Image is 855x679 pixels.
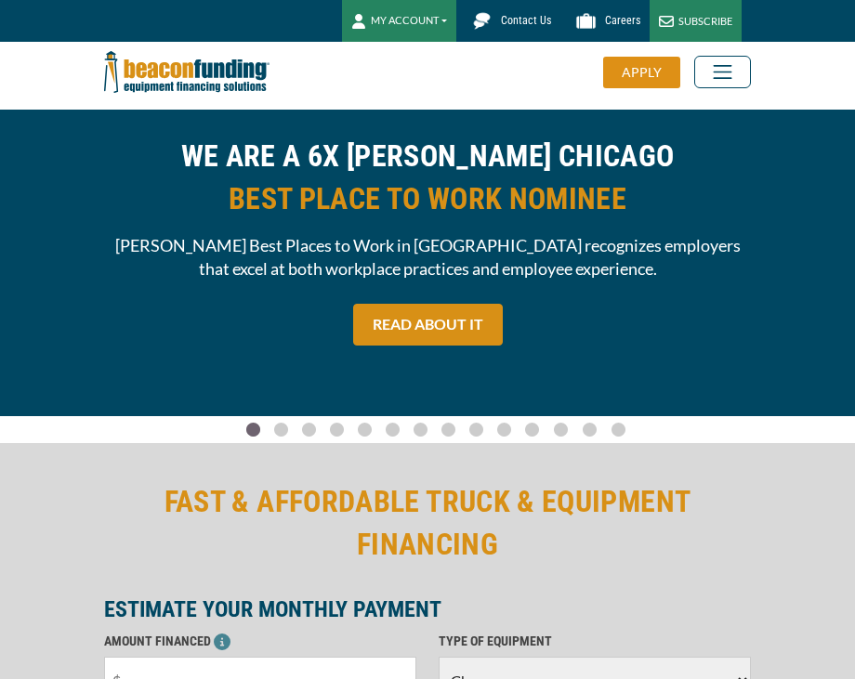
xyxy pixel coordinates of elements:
a: Go To Slide 10 [520,422,544,437]
img: Beacon Funding chat [466,5,498,37]
a: Go To Slide 0 [242,422,264,437]
a: Go To Slide 1 [270,422,292,437]
a: Go To Slide 8 [465,422,487,437]
img: Beacon Funding Corporation logo [104,42,270,102]
p: TYPE OF EQUIPMENT [439,630,751,652]
span: BEST PLACE TO WORK NOMINEE [104,177,751,220]
a: Go To Slide 11 [549,422,572,437]
span: [PERSON_NAME] Best Places to Work in [GEOGRAPHIC_DATA] recognizes employers that excel at both wo... [104,234,751,281]
a: Go To Slide 9 [493,422,515,437]
a: Contact Us [456,5,560,37]
a: Go To Slide 13 [607,422,630,437]
a: Careers [560,5,650,37]
a: Go To Slide 2 [297,422,320,437]
a: Go To Slide 4 [353,422,375,437]
a: READ ABOUT IT [353,304,503,346]
h2: WE ARE A 6X [PERSON_NAME] CHICAGO [104,135,751,220]
a: Go To Slide 12 [578,422,601,437]
a: Go To Slide 3 [325,422,348,437]
span: Careers [605,14,640,27]
a: Go To Slide 7 [437,422,459,437]
p: AMOUNT FINANCED [104,630,416,652]
a: APPLY [603,57,694,88]
a: Go To Slide 6 [409,422,431,437]
button: Toggle navigation [694,56,751,88]
img: Beacon Funding Careers [570,5,602,37]
p: ESTIMATE YOUR MONTHLY PAYMENT [104,598,751,620]
span: Contact Us [501,14,551,27]
h2: FAST & AFFORDABLE TRUCK & EQUIPMENT FINANCING [104,480,751,566]
div: APPLY [603,57,680,88]
a: Go To Slide 5 [381,422,403,437]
